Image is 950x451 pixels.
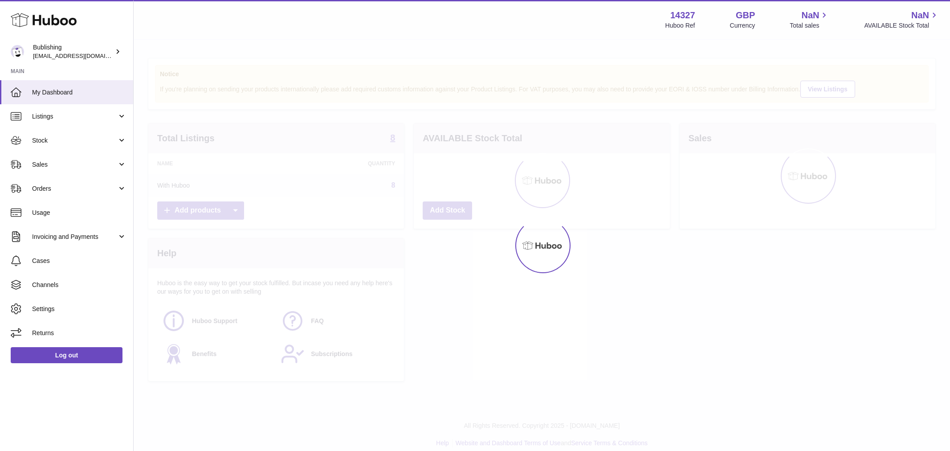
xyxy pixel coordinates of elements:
[665,21,695,30] div: Huboo Ref
[33,52,131,59] span: [EMAIL_ADDRESS][DOMAIN_NAME]
[32,88,126,97] span: My Dashboard
[730,21,755,30] div: Currency
[864,9,939,30] a: NaN AVAILABLE Stock Total
[790,21,829,30] span: Total sales
[32,329,126,337] span: Returns
[670,9,695,21] strong: 14327
[32,184,117,193] span: Orders
[11,45,24,58] img: internalAdmin-14327@internal.huboo.com
[32,136,117,145] span: Stock
[864,21,939,30] span: AVAILABLE Stock Total
[32,257,126,265] span: Cases
[11,347,122,363] a: Log out
[790,9,829,30] a: NaN Total sales
[32,209,126,217] span: Usage
[32,233,117,241] span: Invoicing and Payments
[911,9,929,21] span: NaN
[801,9,819,21] span: NaN
[32,305,126,313] span: Settings
[32,281,126,289] span: Channels
[736,9,755,21] strong: GBP
[33,43,113,60] div: Bublishing
[32,160,117,169] span: Sales
[32,112,117,121] span: Listings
